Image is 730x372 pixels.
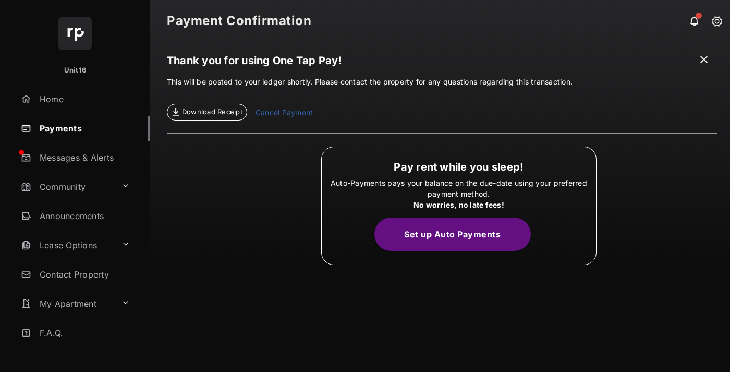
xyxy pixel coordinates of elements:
[17,262,150,287] a: Contact Property
[167,15,311,27] strong: Payment Confirmation
[256,107,313,121] a: Cancel Payment
[58,17,92,50] img: svg+xml;base64,PHN2ZyB4bWxucz0iaHR0cDovL3d3dy53My5vcmcvMjAwMC9zdmciIHdpZHRoPSI2NCIgaGVpZ2h0PSI2NC...
[17,291,117,316] a: My Apartment
[17,87,150,112] a: Home
[374,218,531,251] button: Set up Auto Payments
[167,104,247,121] a: Download Receipt
[327,199,591,210] div: No worries, no late fees!
[17,145,150,170] a: Messages & Alerts
[182,107,242,117] span: Download Receipt
[327,177,591,210] p: Auto-Payments pays your balance on the due-date using your preferred payment method.
[374,229,543,239] a: Set up Auto Payments
[17,320,150,345] a: F.A.Q.
[327,161,591,173] h1: Pay rent while you sleep!
[64,65,87,76] p: Unit16
[167,54,717,72] h1: Thank you for using One Tap Pay!
[17,174,117,199] a: Community
[167,76,717,121] p: This will be posted to your ledger shortly. Please contact the property for any questions regardi...
[17,116,150,141] a: Payments
[17,233,117,258] a: Lease Options
[17,203,150,229] a: Announcements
